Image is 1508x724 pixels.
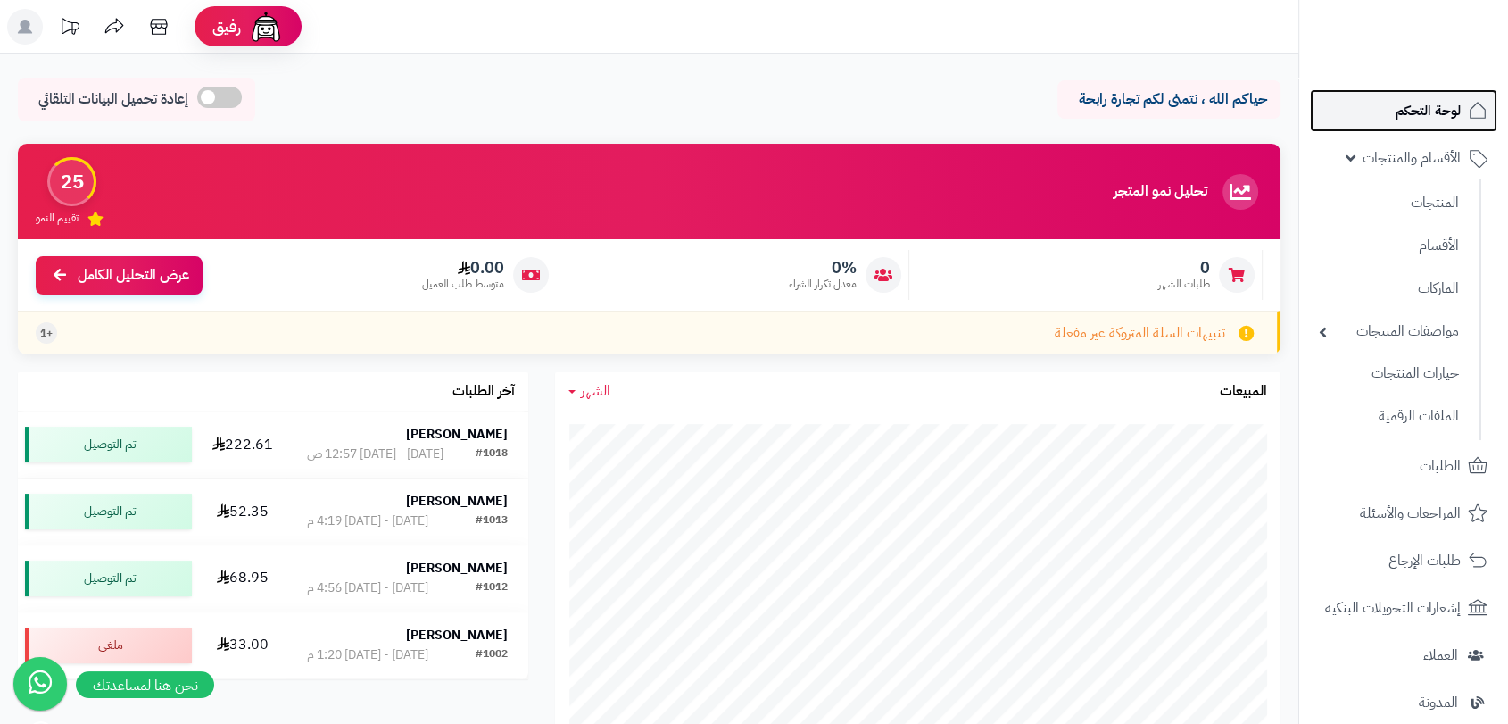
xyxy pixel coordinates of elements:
[47,9,92,49] a: تحديثات المنصة
[199,479,286,545] td: 52.35
[476,512,508,530] div: #1013
[36,256,203,295] a: عرض التحليل الكامل
[25,427,192,462] div: تم التوصيل
[1055,323,1225,344] span: تنبيهات السلة المتروكة غير مفعلة
[476,445,508,463] div: #1018
[78,265,189,286] span: عرض التحليل الكامل
[422,277,504,292] span: متوسط طلب العميل
[568,381,610,402] a: الشهر
[1310,184,1468,222] a: المنتجات
[307,512,428,530] div: [DATE] - [DATE] 4:19 م
[1360,501,1461,526] span: المراجعات والأسئلة
[25,561,192,596] div: تم التوصيل
[581,380,610,402] span: الشهر
[1423,643,1458,668] span: العملاء
[1310,634,1497,677] a: العملاء
[38,89,188,110] span: إعادة تحميل البيانات التلقائي
[199,412,286,478] td: 222.61
[1419,690,1458,715] span: المدونة
[25,628,192,663] div: ملغي
[1325,595,1461,620] span: إشعارات التحويلات البنكية
[212,16,241,37] span: رفيق
[1310,587,1497,629] a: إشعارات التحويلات البنكية
[406,626,508,645] strong: [PERSON_NAME]
[1071,89,1267,110] p: حياكم الله ، نتمنى لكم تجارة رابحة
[1158,277,1210,292] span: طلبات الشهر
[25,494,192,529] div: تم التوصيل
[476,579,508,597] div: #1012
[1420,454,1461,479] span: الطلبات
[1310,354,1468,393] a: خيارات المنتجات
[36,211,79,226] span: تقييم النمو
[1310,397,1468,436] a: الملفات الرقمية
[476,646,508,664] div: #1002
[422,258,504,278] span: 0.00
[406,559,508,578] strong: [PERSON_NAME]
[1363,146,1461,171] span: الأقسام والمنتجات
[406,492,508,511] strong: [PERSON_NAME]
[789,277,857,292] span: معدل تكرار الشراء
[1310,492,1497,535] a: المراجعات والأسئلة
[199,612,286,678] td: 33.00
[1114,184,1207,200] h3: تحليل نمو المتجر
[248,9,284,45] img: ai-face.png
[452,384,515,400] h3: آخر الطلبات
[1310,89,1497,132] a: لوحة التحكم
[406,425,508,444] strong: [PERSON_NAME]
[199,545,286,612] td: 68.95
[1388,548,1461,573] span: طلبات الإرجاع
[1310,539,1497,582] a: طلبات الإرجاع
[1310,681,1497,724] a: المدونة
[1310,227,1468,265] a: الأقسام
[307,445,443,463] div: [DATE] - [DATE] 12:57 ص
[789,258,857,278] span: 0%
[1310,312,1468,351] a: مواصفات المنتجات
[1310,270,1468,308] a: الماركات
[1310,445,1497,487] a: الطلبات
[1396,98,1461,123] span: لوحة التحكم
[40,326,53,341] span: +1
[307,579,428,597] div: [DATE] - [DATE] 4:56 م
[307,646,428,664] div: [DATE] - [DATE] 1:20 م
[1158,258,1210,278] span: 0
[1220,384,1267,400] h3: المبيعات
